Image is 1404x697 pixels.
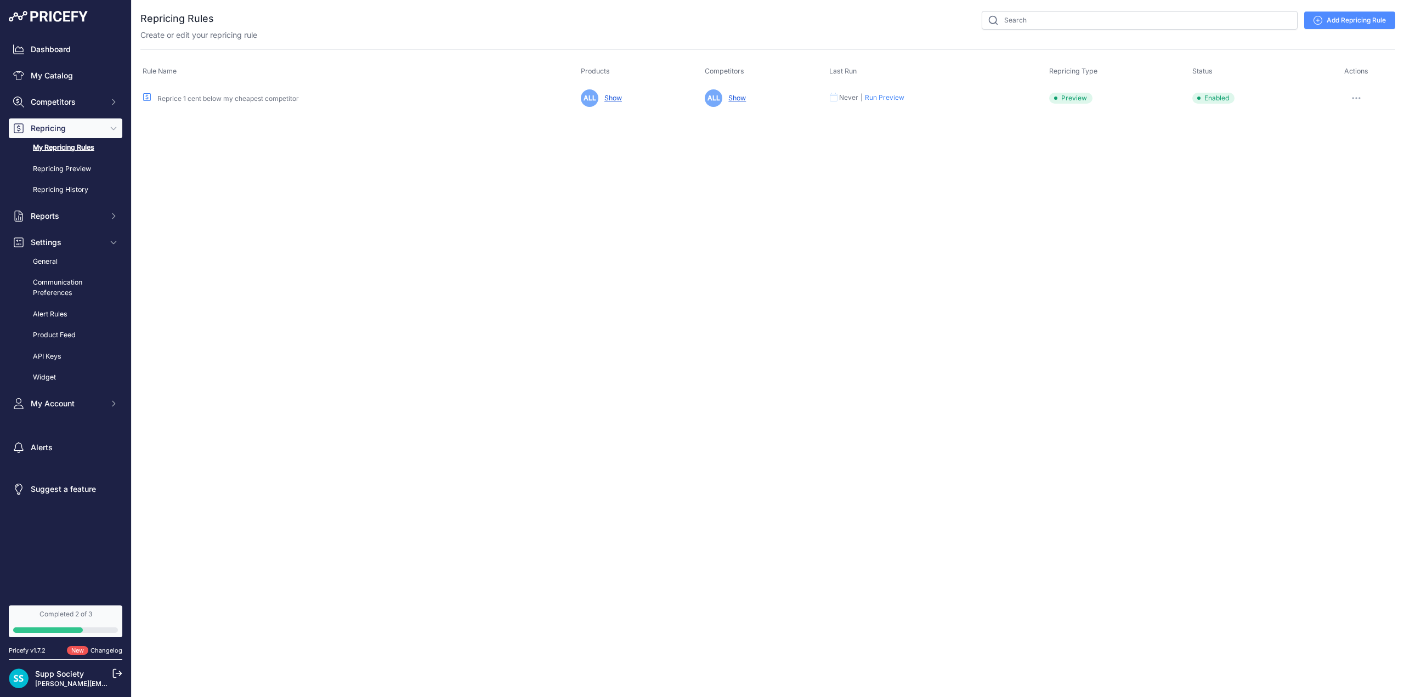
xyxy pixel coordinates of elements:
span: Preview [1049,93,1092,104]
a: API Keys [9,347,122,366]
span: Actions [1344,67,1368,75]
span: Competitors [705,67,744,75]
button: Repricing [9,118,122,138]
button: Reports [9,206,122,226]
span: Status [1192,67,1213,75]
p: Create or edit your repricing rule [140,30,257,41]
img: Pricefy Logo [9,11,88,22]
span: Repricing Type [1049,67,1097,75]
span: Repricing [31,123,103,134]
a: My Repricing Rules [9,138,122,157]
input: Search [982,11,1298,30]
a: Suggest a feature [9,479,122,499]
span: Enabled [1192,93,1235,104]
nav: Sidebar [9,39,122,592]
span: ALL [581,89,598,107]
a: [PERSON_NAME][EMAIL_ADDRESS][PERSON_NAME][DOMAIN_NAME] [35,679,258,688]
a: My Catalog [9,66,122,86]
a: Alert Rules [9,305,122,324]
a: Changelog [90,647,122,654]
h2: Repricing Rules [140,11,214,26]
a: Repricing Preview [9,160,122,179]
div: Pricefy v1.7.2 [9,646,46,655]
span: ALL [705,89,722,107]
a: Communication Preferences [9,273,122,302]
a: Completed 2 of 3 [9,605,122,637]
button: Settings [9,233,122,252]
div: Never [838,93,859,102]
a: Product Feed [9,326,122,345]
a: Repricing History [9,180,122,200]
button: Run Preview [865,93,904,102]
a: General [9,252,122,271]
span: Last Run [829,67,857,75]
span: Reports [31,211,103,222]
a: Show [600,94,622,102]
span: My Account [31,398,103,409]
a: Supp Society [35,669,84,678]
div: Completed 2 of 3 [13,610,118,619]
a: Dashboard [9,39,122,59]
a: Add Repricing Rule [1304,12,1395,29]
span: Products [581,67,610,75]
span: Rule Name [143,67,177,75]
a: Alerts [9,438,122,457]
a: Reprice 1 cent below my cheapest competitor [157,94,299,103]
span: Competitors [31,97,103,107]
button: My Account [9,394,122,413]
a: Show [724,94,746,102]
button: Competitors [9,92,122,112]
div: | [859,93,864,102]
a: Widget [9,368,122,387]
span: New [67,646,88,655]
span: Settings [31,237,103,248]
